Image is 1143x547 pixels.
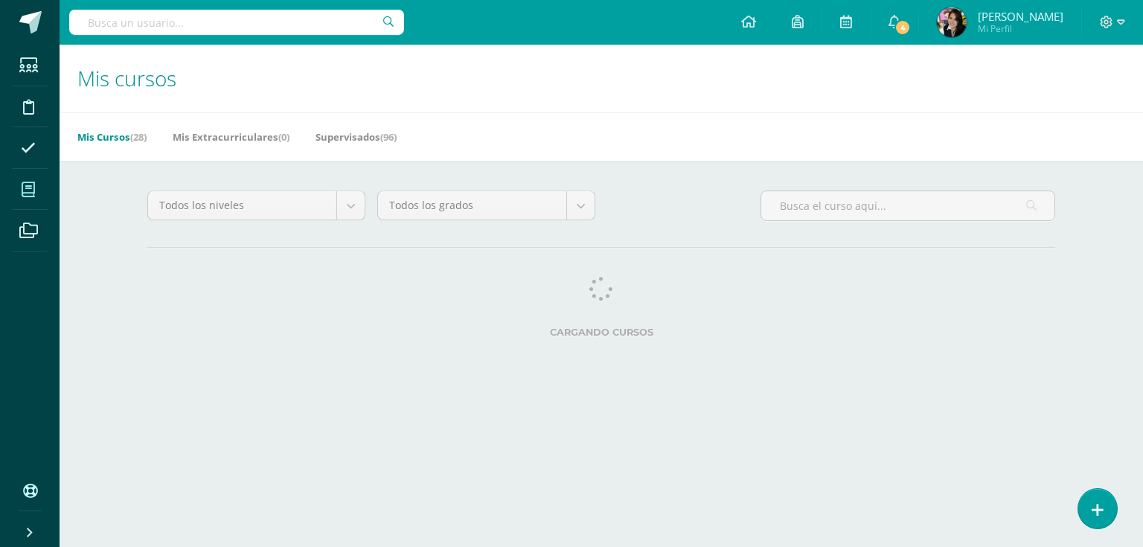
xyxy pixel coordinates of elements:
span: [PERSON_NAME] [978,9,1063,24]
span: (28) [130,130,147,144]
input: Busca un usuario... [69,10,404,35]
a: Supervisados(96) [316,125,397,149]
input: Busca el curso aquí... [761,191,1054,220]
a: Mis Cursos(28) [77,125,147,149]
span: Mi Perfil [978,22,1063,35]
span: Todos los grados [389,191,555,220]
span: (0) [278,130,289,144]
span: 4 [894,19,911,36]
a: Todos los grados [378,191,595,220]
img: 47fbbcbd1c9a7716bb8cb4b126b93520.png [937,7,967,37]
a: Todos los niveles [148,191,365,220]
label: Cargando cursos [147,327,1055,338]
a: Mis Extracurriculares(0) [173,125,289,149]
span: Mis cursos [77,64,176,92]
span: Todos los niveles [159,191,325,220]
span: (96) [380,130,397,144]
